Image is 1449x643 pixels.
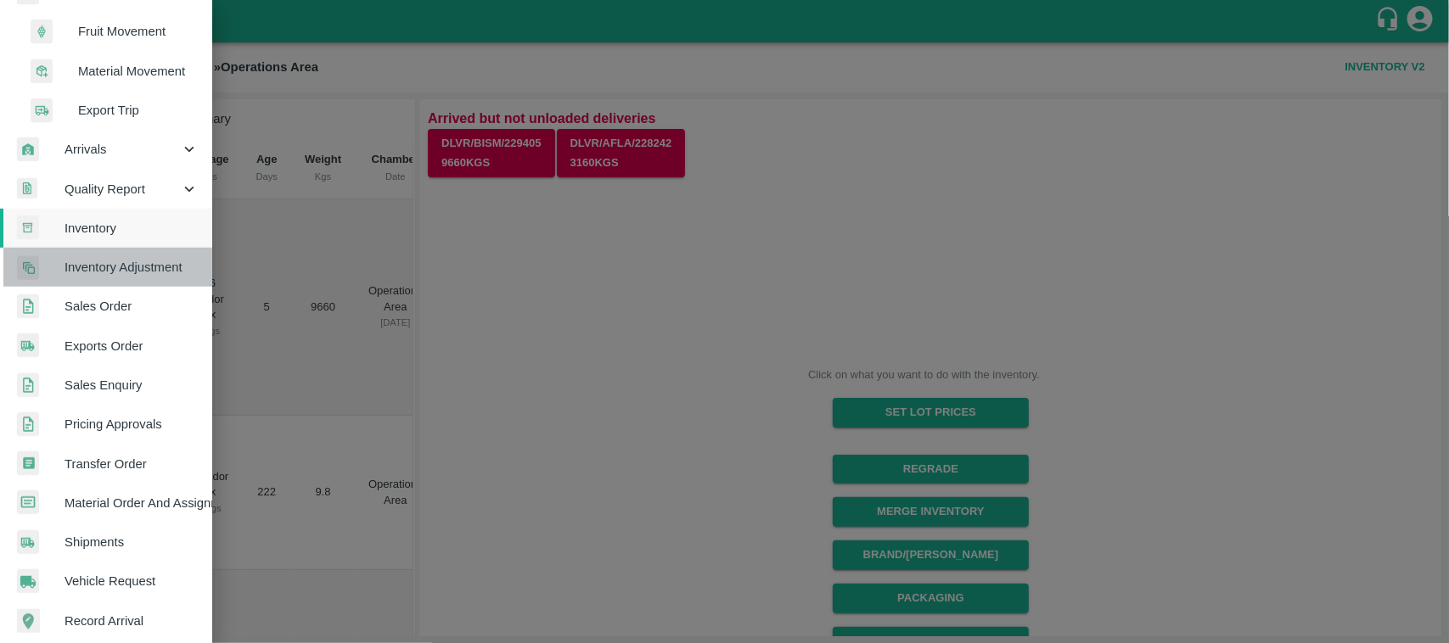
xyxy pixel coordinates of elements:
span: Export Trip [78,101,199,120]
span: Quality Report [65,180,180,198]
img: inventory [17,255,39,280]
span: Pricing Approvals [65,415,199,433]
span: Inventory [65,219,199,238]
img: delivery [31,98,53,123]
img: whArrival [17,137,39,162]
span: Fruit Movement [78,22,199,41]
span: Vehicle Request [65,572,199,590]
span: Arrivals [65,140,180,159]
a: deliveryExport Trip [14,91,212,130]
img: shipments [17,333,39,358]
img: sales [17,412,39,437]
a: materialMaterial Movement [14,52,212,91]
img: whInventory [17,215,39,240]
img: sales [17,373,39,398]
span: Transfer Order [65,455,199,473]
span: Shipments [65,533,199,551]
span: Material Movement [78,62,199,81]
img: shipments [17,530,39,555]
img: vehicle [17,569,39,594]
img: qualityReport [17,178,37,199]
img: centralMaterial [17,490,39,515]
span: Exports Order [65,337,199,355]
span: Sales Enquiry [65,376,199,394]
img: sales [17,294,39,319]
span: Inventory Adjustment [65,258,199,277]
a: fruitFruit Movement [14,12,212,51]
img: material [31,59,53,84]
span: Sales Order [65,297,199,316]
span: Record Arrival [65,612,199,630]
img: whTransfer [17,451,39,476]
img: recordArrival [17,609,40,633]
img: fruit [31,20,53,44]
span: Material Order And Assignment [65,494,199,512]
